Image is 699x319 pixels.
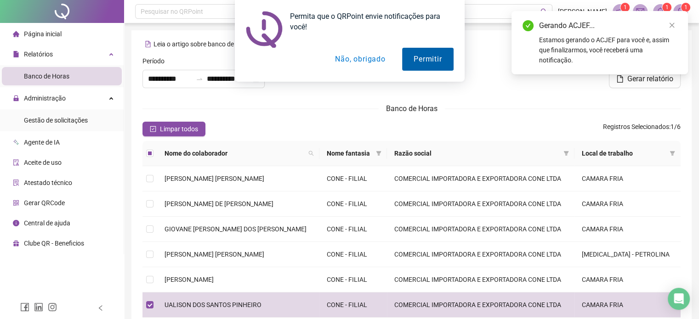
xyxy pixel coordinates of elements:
button: Limpar todos [142,122,205,136]
span: search [308,151,314,156]
span: Central de ajuda [24,219,70,227]
span: Gestão de solicitações [24,117,88,124]
span: facebook [20,302,29,312]
td: CONE - FILIAL [319,292,387,318]
td: COMERCIAL IMPORTADORA E EXPORTADORA CONE LTDA [387,292,575,318]
span: audit [13,159,19,166]
span: Administração [24,95,66,102]
span: [PERSON_NAME] DE [PERSON_NAME] [165,200,273,207]
td: CONE - FILIAL [319,267,387,292]
td: COMERCIAL IMPORTADORA E EXPORTADORA CONE LTDA [387,191,575,217]
span: Aceite de uso [24,159,62,166]
td: CONE - FILIAL [319,242,387,267]
span: qrcode [13,200,19,206]
span: search [307,146,316,160]
span: [PERSON_NAME] [165,276,214,283]
td: COMERCIAL IMPORTADORA E EXPORTADORA CONE LTDA [387,242,575,267]
span: info-circle [13,220,19,226]
span: Agente de IA [24,139,60,146]
span: [PERSON_NAME] [PERSON_NAME] [165,251,264,258]
span: Registros Selecionados [603,123,669,130]
span: Nome fantasia [327,148,372,158]
td: COMERCIAL IMPORTADORA E EXPORTADORA CONE LTDA [387,217,575,242]
span: check-square [150,126,156,132]
span: lock [13,95,19,101]
div: Open Intercom Messenger [668,288,690,310]
div: Permita que o QRPoint envie notificações para você! [283,11,454,32]
span: instagram [48,302,57,312]
td: CAMARA FRIA [574,166,681,191]
span: [PERSON_NAME] [PERSON_NAME] [165,175,264,182]
span: filter [670,151,675,156]
button: Permitir [402,48,453,71]
span: Local de trabalho [582,148,666,158]
span: linkedin [34,302,43,312]
span: filter [374,146,383,160]
span: Razão social [394,148,560,158]
span: gift [13,240,19,246]
span: solution [13,179,19,186]
span: Atestado técnico [24,179,72,186]
span: filter [376,151,381,156]
span: Limpar todos [160,124,198,134]
img: notification icon [246,11,283,48]
td: COMERCIAL IMPORTADORA E EXPORTADORA CONE LTDA [387,267,575,292]
td: CAMARA FRIA [574,292,681,318]
td: [MEDICAL_DATA] - PETROLINA [574,242,681,267]
span: Clube QR - Beneficios [24,240,84,247]
span: Gerar QRCode [24,199,65,207]
td: CAMARA FRIA [574,217,681,242]
span: GIOVANE [PERSON_NAME] DOS [PERSON_NAME] [165,225,307,233]
td: CONE - FILIAL [319,191,387,217]
span: filter [562,146,571,160]
span: left [97,305,104,311]
span: UALISON DOS SANTOS PINHEIRO [165,301,261,308]
span: : 1 / 6 [603,122,681,136]
span: filter [563,151,569,156]
td: CAMARA FRIA [574,191,681,217]
span: Banco de Horas [386,104,438,113]
span: filter [668,146,677,160]
span: Nome do colaborador [165,148,305,158]
td: CONE - FILIAL [319,217,387,242]
span: to [196,75,203,83]
td: COMERCIAL IMPORTADORA E EXPORTADORA CONE LTDA [387,166,575,191]
button: Não, obrigado [324,48,397,71]
td: CAMARA FRIA [574,267,681,292]
td: CONE - FILIAL [319,166,387,191]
